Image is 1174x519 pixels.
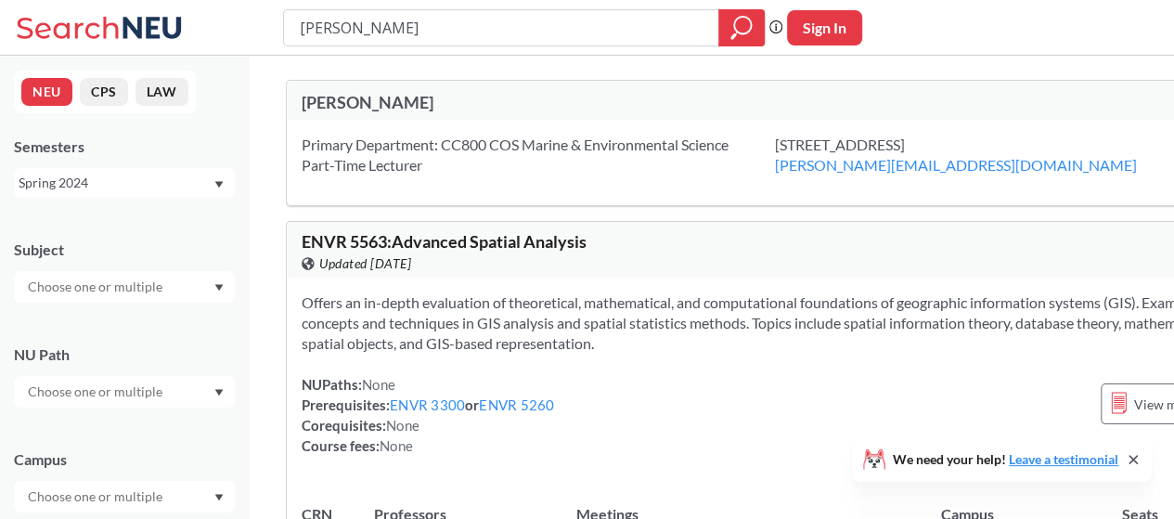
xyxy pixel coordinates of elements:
div: [PERSON_NAME] [302,92,807,112]
a: ENVR 5260 [479,396,554,413]
div: Spring 2024 [19,173,213,193]
div: Campus [14,449,235,470]
div: Subject [14,240,235,260]
input: Choose one or multiple [19,381,174,403]
input: Choose one or multiple [19,486,174,508]
svg: Dropdown arrow [214,284,224,292]
div: Primary Department: CC800 COS Marine & Environmental Science Part-Time Lecturer [302,135,775,175]
div: NUPaths: Prerequisites: or Corequisites: Course fees: [302,374,555,456]
button: LAW [135,78,188,106]
svg: Dropdown arrow [214,494,224,501]
div: magnifying glass [718,9,765,46]
div: Dropdown arrow [14,376,235,408]
span: None [380,437,413,454]
div: Semesters [14,136,235,157]
span: None [362,376,395,393]
button: Sign In [787,10,862,45]
span: None [386,417,419,434]
input: Class, professor, course number, "phrase" [298,12,705,44]
div: Dropdown arrow [14,481,235,513]
a: ENVR 3300 [390,396,465,413]
svg: Dropdown arrow [214,181,224,188]
input: Choose one or multiple [19,276,174,298]
svg: magnifying glass [730,15,753,41]
button: CPS [80,78,128,106]
span: ENVR 5563 : Advanced Spatial Analysis [302,231,587,252]
svg: Dropdown arrow [214,389,224,396]
div: Spring 2024Dropdown arrow [14,168,235,198]
span: Updated [DATE] [319,253,411,274]
span: We need your help! [893,453,1118,466]
div: NU Path [14,344,235,365]
a: Leave a testimonial [1009,451,1118,467]
div: Dropdown arrow [14,271,235,303]
button: NEU [21,78,72,106]
a: [PERSON_NAME][EMAIL_ADDRESS][DOMAIN_NAME] [775,156,1137,174]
